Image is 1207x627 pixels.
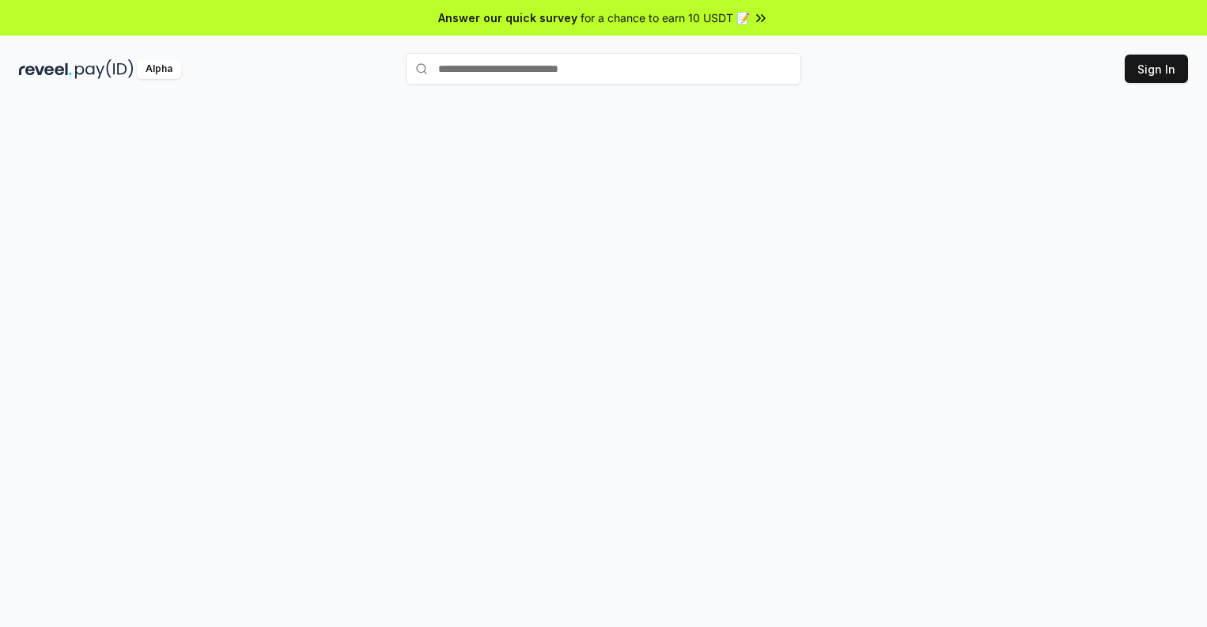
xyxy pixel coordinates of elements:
[1125,55,1188,83] button: Sign In
[438,9,577,26] span: Answer our quick survey
[137,59,181,79] div: Alpha
[19,59,72,79] img: reveel_dark
[75,59,134,79] img: pay_id
[581,9,750,26] span: for a chance to earn 10 USDT 📝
